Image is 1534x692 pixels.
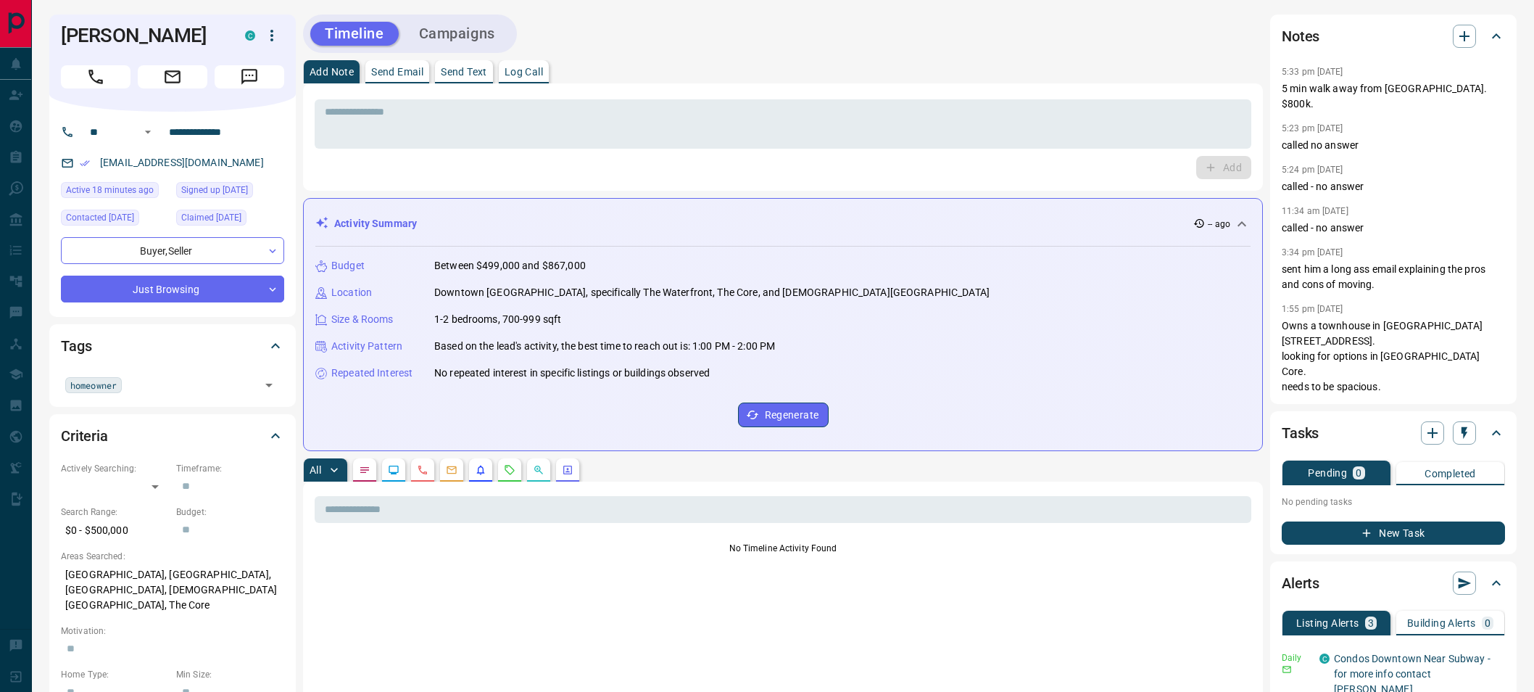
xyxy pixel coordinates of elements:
svg: Calls [417,464,428,476]
p: 1:55 pm [DATE] [1282,304,1343,314]
div: condos.ca [1319,654,1330,664]
div: Tasks [1282,416,1505,450]
div: Buyer , Seller [61,237,284,264]
svg: Agent Actions [562,464,573,476]
p: Budget: [176,506,284,519]
p: Motivation: [61,625,284,638]
div: Mon Aug 18 2025 [61,182,169,202]
p: Building Alerts [1407,618,1476,628]
p: Downtown [GEOGRAPHIC_DATA], specifically The Waterfront, The Core, and [DEMOGRAPHIC_DATA][GEOGRAP... [434,285,990,300]
p: 5 min walk away from [GEOGRAPHIC_DATA]. $800k. [1282,81,1505,112]
p: Send Email [371,67,423,77]
svg: Email [1282,664,1292,675]
svg: Emails [446,464,457,476]
h2: Tasks [1282,421,1319,445]
button: Timeline [310,22,399,46]
p: Home Type: [61,668,169,681]
p: called - no answer [1282,179,1505,194]
p: Send Text [441,67,487,77]
p: Owns a townhouse in [GEOGRAPHIC_DATA] [STREET_ADDRESS]. looking for options in [GEOGRAPHIC_DATA] ... [1282,318,1505,395]
a: [EMAIL_ADDRESS][DOMAIN_NAME] [100,157,264,168]
p: called no answer [1282,138,1505,153]
span: Call [61,65,130,88]
p: Location [331,285,372,300]
svg: Opportunities [533,464,544,476]
p: $0 - $500,000 [61,519,169,543]
p: Repeated Interest [331,366,412,381]
p: sent him a long ass email explaining the pros and cons of moving. [1282,262,1505,292]
p: [GEOGRAPHIC_DATA], [GEOGRAPHIC_DATA], [GEOGRAPHIC_DATA], [DEMOGRAPHIC_DATA][GEOGRAPHIC_DATA], The... [61,563,284,617]
p: Between $499,000 and $867,000 [434,258,586,273]
p: Completed [1425,469,1476,479]
p: Listing Alerts [1296,618,1359,628]
p: called - no answer [1282,221,1505,236]
button: New Task [1282,522,1505,545]
p: 5:23 pm [DATE] [1282,123,1343,133]
span: Email [138,65,207,88]
button: Open [259,375,279,395]
div: Thu Dec 03 2020 [176,182,284,202]
p: No Timeline Activity Found [315,542,1251,555]
p: 1-2 bedrooms, 700-999 sqft [434,312,561,327]
p: Min Size: [176,668,284,681]
p: Based on the lead's activity, the best time to reach out is: 1:00 PM - 2:00 PM [434,339,775,354]
p: Add Note [310,67,354,77]
h2: Tags [61,334,91,358]
div: Fri Aug 08 2025 [176,210,284,230]
span: Contacted [DATE] [66,210,134,225]
div: Notes [1282,19,1505,54]
h2: Notes [1282,25,1319,48]
span: Claimed [DATE] [181,210,241,225]
p: Daily [1282,651,1311,664]
div: Just Browsing [61,276,284,302]
p: 0 [1356,468,1361,478]
p: Timeframe: [176,462,284,475]
button: Open [139,123,157,141]
p: 11:34 am [DATE] [1282,206,1348,216]
svg: Lead Browsing Activity [388,464,399,476]
div: Alerts [1282,566,1505,601]
p: 3:34 pm [DATE] [1282,247,1343,258]
h1: [PERSON_NAME] [61,24,223,47]
p: Size & Rooms [331,312,394,327]
span: homeowner [70,378,117,392]
p: Pending [1308,468,1347,478]
svg: Listing Alerts [475,464,486,476]
h2: Alerts [1282,572,1319,595]
p: 0 [1485,618,1491,628]
p: 3 [1368,618,1374,628]
h2: Criteria [61,424,108,448]
p: Areas Searched: [61,550,284,563]
p: Search Range: [61,506,169,519]
svg: Email Verified [80,158,90,168]
span: Signed up [DATE] [181,183,248,197]
p: Budget [331,258,365,273]
div: Activity Summary-- ago [315,210,1251,237]
div: Criteria [61,419,284,453]
div: condos.ca [245,30,255,41]
svg: Notes [359,464,370,476]
p: Activity Summary [334,216,417,231]
p: 5:33 pm [DATE] [1282,67,1343,77]
span: Active 18 minutes ago [66,183,154,197]
button: Campaigns [405,22,510,46]
p: Log Call [505,67,543,77]
p: Activity Pattern [331,339,402,354]
p: -- ago [1208,218,1230,231]
p: All [310,465,321,475]
div: Tags [61,329,284,363]
p: No pending tasks [1282,491,1505,513]
span: Message [215,65,284,88]
p: No repeated interest in specific listings or buildings observed [434,366,710,381]
div: Mon Aug 11 2025 [61,210,169,230]
p: 5:24 pm [DATE] [1282,165,1343,175]
button: Regenerate [738,403,829,427]
p: Actively Searching: [61,462,169,475]
svg: Requests [504,464,515,476]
